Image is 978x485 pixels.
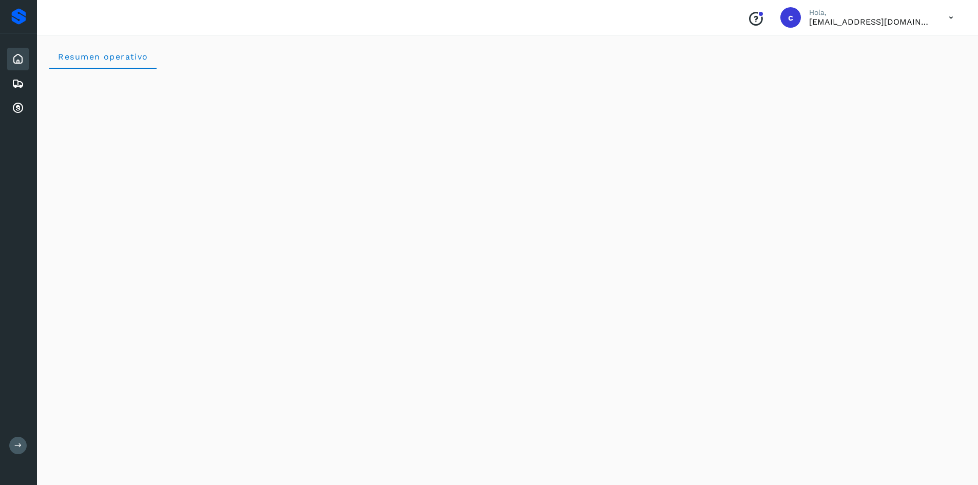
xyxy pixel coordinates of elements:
p: Hola, [809,8,932,17]
div: Inicio [7,48,29,70]
p: cuentas3@enlacesmet.com.mx [809,17,932,27]
span: Resumen operativo [57,52,148,62]
div: Cuentas por cobrar [7,97,29,120]
div: Embarques [7,72,29,95]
